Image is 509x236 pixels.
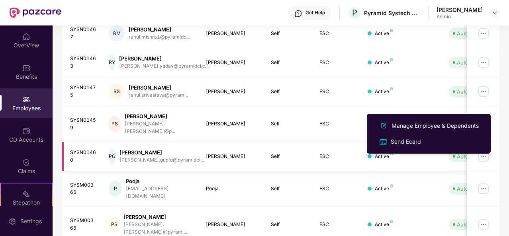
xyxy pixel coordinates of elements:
[319,221,355,228] div: ESC
[70,217,96,232] div: SYSM00365
[22,96,30,103] img: svg+xml;base64,PHN2ZyBpZD0iRW1wbG95ZWVzIiB4bWxucz0iaHR0cDovL3d3dy53My5vcmcvMjAwMC9zdmciIHdpZHRoPS...
[8,217,16,225] img: svg+xml;base64,PHN2ZyBpZD0iU2V0dGluZy0yMHgyMCIgeG1sbnM9Imh0dHA6Ly93d3cudzMub3JnLzIwMDAvc3ZnIiB3aW...
[22,158,30,166] img: svg+xml;base64,PHN2ZyBpZD0iQ2xhaW0iIHhtbG5zPSJodHRwOi8vd3d3LnczLm9yZy8yMDAwL3N2ZyIgd2lkdGg9IjIwIi...
[271,221,307,228] div: Self
[206,30,258,37] div: [PERSON_NAME]
[119,55,209,62] div: [PERSON_NAME]
[10,8,61,18] img: New Pazcare Logo
[119,62,209,70] div: [PERSON_NAME].yadav@pyramidci.c...
[319,153,355,160] div: ESC
[437,14,483,20] div: Admin
[129,84,188,92] div: [PERSON_NAME]
[390,121,480,130] div: Manage Employee & Dependents
[18,217,44,225] div: Settings
[129,92,188,99] div: rahul.srivastava@pyram...
[390,58,393,61] img: svg+xml;base64,PHN2ZyB4bWxucz0iaHR0cDovL3d3dy53My5vcmcvMjAwMC9zdmciIHdpZHRoPSI4IiBoZWlnaHQ9IjgiIH...
[389,137,423,146] div: Send Ecard
[390,29,393,32] img: svg+xml;base64,PHN2ZyB4bWxucz0iaHR0cDovL3d3dy53My5vcmcvMjAwMC9zdmciIHdpZHRoPSI4IiBoZWlnaHQ9IjgiIH...
[123,213,193,221] div: [PERSON_NAME]
[129,33,190,41] div: rahul.mishra1@pyramidc...
[352,8,357,18] span: P
[119,156,204,164] div: [PERSON_NAME].gupta@pyramidci...
[457,152,489,160] div: Auto Verified
[109,116,121,132] div: PS
[319,88,355,96] div: ESC
[125,120,193,135] div: [PERSON_NAME].[PERSON_NAME]@p...
[477,182,490,195] img: manageButton
[457,29,489,37] div: Auto Verified
[126,177,193,185] div: Pooja
[206,59,258,66] div: [PERSON_NAME]
[109,181,122,197] div: P
[457,220,489,228] div: Auto Verified
[206,153,258,160] div: [PERSON_NAME]
[477,218,490,231] img: manageButton
[126,185,193,200] div: [EMAIL_ADDRESS][DOMAIN_NAME]
[206,88,258,96] div: [PERSON_NAME]
[477,85,490,98] img: manageButton
[491,10,498,16] img: svg+xml;base64,PHN2ZyBpZD0iRHJvcGRvd24tMzJ4MzIiIHhtbG5zPSJodHRwOi8vd3d3LnczLm9yZy8yMDAwL3N2ZyIgd2...
[70,55,96,70] div: SYSN01463
[70,26,96,41] div: SYSN01467
[477,56,490,69] img: manageButton
[22,64,30,72] img: svg+xml;base64,PHN2ZyBpZD0iQmVuZWZpdHMiIHhtbG5zPSJodHRwOi8vd3d3LnczLm9yZy8yMDAwL3N2ZyIgd2lkdGg9Ij...
[22,190,30,198] img: svg+xml;base64,PHN2ZyB4bWxucz0iaHR0cDovL3d3dy53My5vcmcvMjAwMC9zdmciIHdpZHRoPSIyMSIgaGVpZ2h0PSIyMC...
[109,25,125,41] div: RM
[271,30,307,37] div: Self
[109,148,116,164] div: PG
[129,26,190,33] div: [PERSON_NAME]
[125,113,193,120] div: [PERSON_NAME]
[319,30,355,37] div: ESC
[457,88,489,96] div: Auto Verified
[109,55,115,70] div: RY
[390,220,393,223] img: svg+xml;base64,PHN2ZyB4bWxucz0iaHR0cDovL3d3dy53My5vcmcvMjAwMC9zdmciIHdpZHRoPSI4IiBoZWlnaHQ9IjgiIH...
[375,185,393,193] div: Active
[271,88,307,96] div: Self
[70,84,96,99] div: SYSN01475
[375,153,393,160] div: Active
[390,184,393,187] img: svg+xml;base64,PHN2ZyB4bWxucz0iaHR0cDovL3d3dy53My5vcmcvMjAwMC9zdmciIHdpZHRoPSI4IiBoZWlnaHQ9IjgiIH...
[477,27,490,40] img: manageButton
[379,121,388,131] img: svg+xml;base64,PHN2ZyB4bWxucz0iaHR0cDovL3d3dy53My5vcmcvMjAwMC9zdmciIHhtbG5zOnhsaW5rPSJodHRwOi8vd3...
[22,127,30,135] img: svg+xml;base64,PHN2ZyBpZD0iQ0RfQWNjb3VudHMiIGRhdGEtbmFtZT0iQ0QgQWNjb3VudHMiIHhtbG5zPSJodHRwOi8vd3...
[271,59,307,66] div: Self
[457,59,489,66] div: Auto Verified
[70,117,96,132] div: SYSN01459
[271,120,307,128] div: Self
[390,87,393,90] img: svg+xml;base64,PHN2ZyB4bWxucz0iaHR0cDovL3d3dy53My5vcmcvMjAwMC9zdmciIHdpZHRoPSI4IiBoZWlnaHQ9IjgiIH...
[271,153,307,160] div: Self
[305,10,325,16] div: Get Help
[119,149,204,156] div: [PERSON_NAME]
[457,185,489,193] div: Auto Verified
[364,9,420,17] div: Pyramid Systech Consulting Private Limited
[123,221,193,236] div: [PERSON_NAME].[PERSON_NAME]@pyrami...
[206,221,258,228] div: [PERSON_NAME]
[379,138,388,146] img: svg+xml;base64,PHN2ZyB4bWxucz0iaHR0cDovL3d3dy53My5vcmcvMjAwMC9zdmciIHdpZHRoPSIxNiIgaGVpZ2h0PSIxNi...
[206,185,258,193] div: Pooja
[70,149,96,164] div: SYSN01460
[437,6,483,14] div: [PERSON_NAME]
[375,30,393,37] div: Active
[375,59,393,66] div: Active
[271,185,307,193] div: Self
[375,221,393,228] div: Active
[206,120,258,128] div: [PERSON_NAME]
[319,59,355,66] div: ESC
[375,88,393,96] div: Active
[22,33,30,41] img: svg+xml;base64,PHN2ZyBpZD0iSG9tZSIgeG1sbnM9Imh0dHA6Ly93d3cudzMub3JnLzIwMDAvc3ZnIiB3aWR0aD0iMjAiIG...
[109,216,119,232] div: PS
[319,185,355,193] div: ESC
[109,84,125,99] div: RS
[1,199,52,207] div: Stepathon
[477,150,490,163] img: manageButton
[319,120,355,128] div: ESC
[70,181,96,197] div: SYSM00366
[294,10,302,18] img: svg+xml;base64,PHN2ZyBpZD0iSGVscC0zMngzMiIgeG1sbnM9Imh0dHA6Ly93d3cudzMub3JnLzIwMDAvc3ZnIiB3aWR0aD...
